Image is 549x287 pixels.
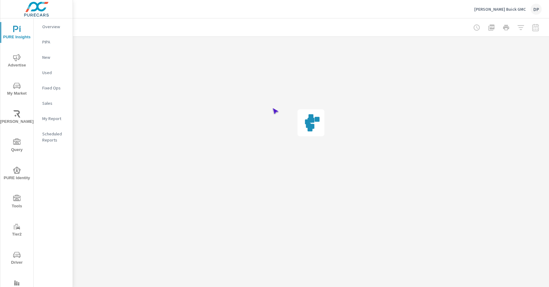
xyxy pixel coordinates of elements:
p: Fixed Ops [42,85,68,91]
div: Used [34,68,73,77]
p: Sales [42,100,68,106]
p: Scheduled Reports [42,131,68,143]
span: Tools [2,195,32,210]
span: Query [2,138,32,153]
p: New [42,54,68,60]
span: [PERSON_NAME] [2,110,32,125]
div: New [34,53,73,62]
p: My Report [42,115,68,122]
p: Used [42,70,68,76]
div: Scheduled Reports [34,129,73,145]
span: PURE Insights [2,26,32,41]
p: PIPA [42,39,68,45]
span: Tier2 [2,223,32,238]
div: DP [531,4,542,15]
div: Fixed Ops [34,83,73,93]
span: PURE Identity [2,167,32,182]
div: PIPA [34,37,73,47]
p: Overview [42,24,68,30]
span: Driver [2,251,32,266]
div: Overview [34,22,73,31]
span: My Market [2,82,32,97]
div: My Report [34,114,73,123]
p: [PERSON_NAME] Buick GMC [474,6,526,12]
span: Advertise [2,54,32,69]
div: Sales [34,99,73,108]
